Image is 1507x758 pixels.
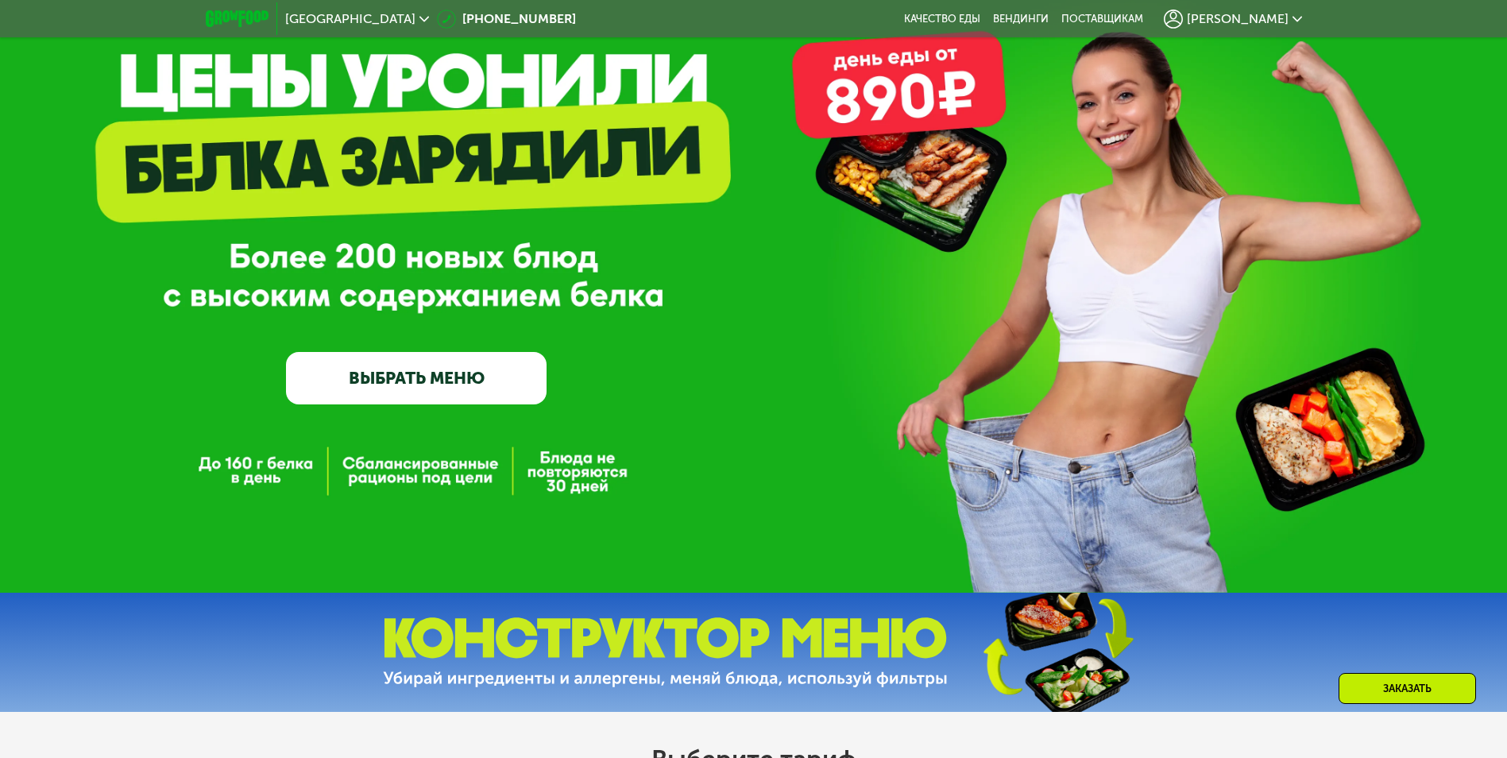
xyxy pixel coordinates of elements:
a: [PHONE_NUMBER] [437,10,576,29]
a: Качество еды [904,13,980,25]
div: поставщикам [1061,13,1143,25]
span: [GEOGRAPHIC_DATA] [285,13,415,25]
span: [PERSON_NAME] [1187,13,1289,25]
a: ВЫБРАТЬ МЕНЮ [286,352,547,404]
div: Заказать [1339,673,1476,704]
a: Вендинги [993,13,1049,25]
